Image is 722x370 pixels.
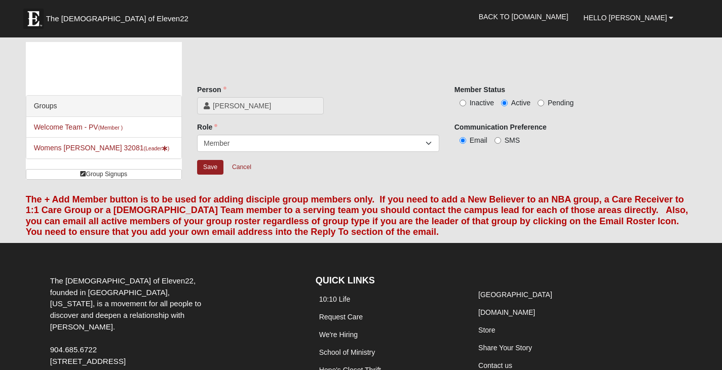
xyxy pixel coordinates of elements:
[470,136,487,144] span: Email
[26,169,182,180] a: Group Signups
[34,144,170,152] a: Womens [PERSON_NAME] 32081(Leader)
[319,313,363,321] a: Request Care
[26,194,688,237] font: The + Add Member button is to be used for adding disciple group members only. If you need to add ...
[576,5,681,30] a: Hello [PERSON_NAME]
[460,137,466,144] input: Email
[34,123,123,131] a: Welcome Team - PV(Member )
[501,100,508,106] input: Active
[197,160,223,175] input: Alt+s
[225,159,258,175] a: Cancel
[197,122,217,132] label: Role
[18,4,221,29] a: The [DEMOGRAPHIC_DATA] of Eleven22
[46,14,188,24] span: The [DEMOGRAPHIC_DATA] of Eleven22
[505,136,520,144] span: SMS
[511,99,530,107] span: Active
[495,137,501,144] input: SMS
[454,122,547,132] label: Communication Preference
[470,99,494,107] span: Inactive
[548,99,574,107] span: Pending
[319,295,351,303] a: 10:10 Life
[197,85,226,95] label: Person
[316,275,460,286] h4: QUICK LINKS
[460,100,466,106] input: Inactive
[478,326,495,334] a: Store
[471,4,576,29] a: Back to [DOMAIN_NAME]
[584,14,667,22] span: Hello [PERSON_NAME]
[98,125,123,131] small: (Member )
[478,344,532,352] a: Share Your Story
[319,331,358,339] a: We're Hiring
[538,100,544,106] input: Pending
[478,291,552,299] a: [GEOGRAPHIC_DATA]
[143,145,169,151] small: (Leader )
[23,9,44,29] img: Eleven22 logo
[454,85,505,95] label: Member Status
[478,308,535,316] a: [DOMAIN_NAME]
[213,101,317,111] span: [PERSON_NAME]
[319,348,375,356] a: School of Ministry
[26,96,181,117] div: Groups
